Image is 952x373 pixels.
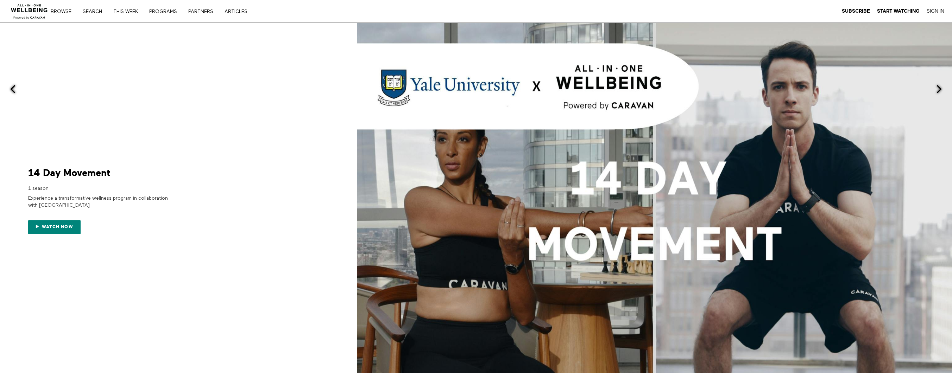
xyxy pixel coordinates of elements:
[111,9,145,14] a: THIS WEEK
[80,9,109,14] a: Search
[842,8,870,14] a: Subscribe
[222,9,255,14] a: ARTICLES
[147,9,184,14] a: PROGRAMS
[927,8,944,14] a: Sign In
[48,9,79,14] a: Browse
[877,8,920,14] a: Start Watching
[56,8,262,15] nav: Primary
[186,9,221,14] a: PARTNERS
